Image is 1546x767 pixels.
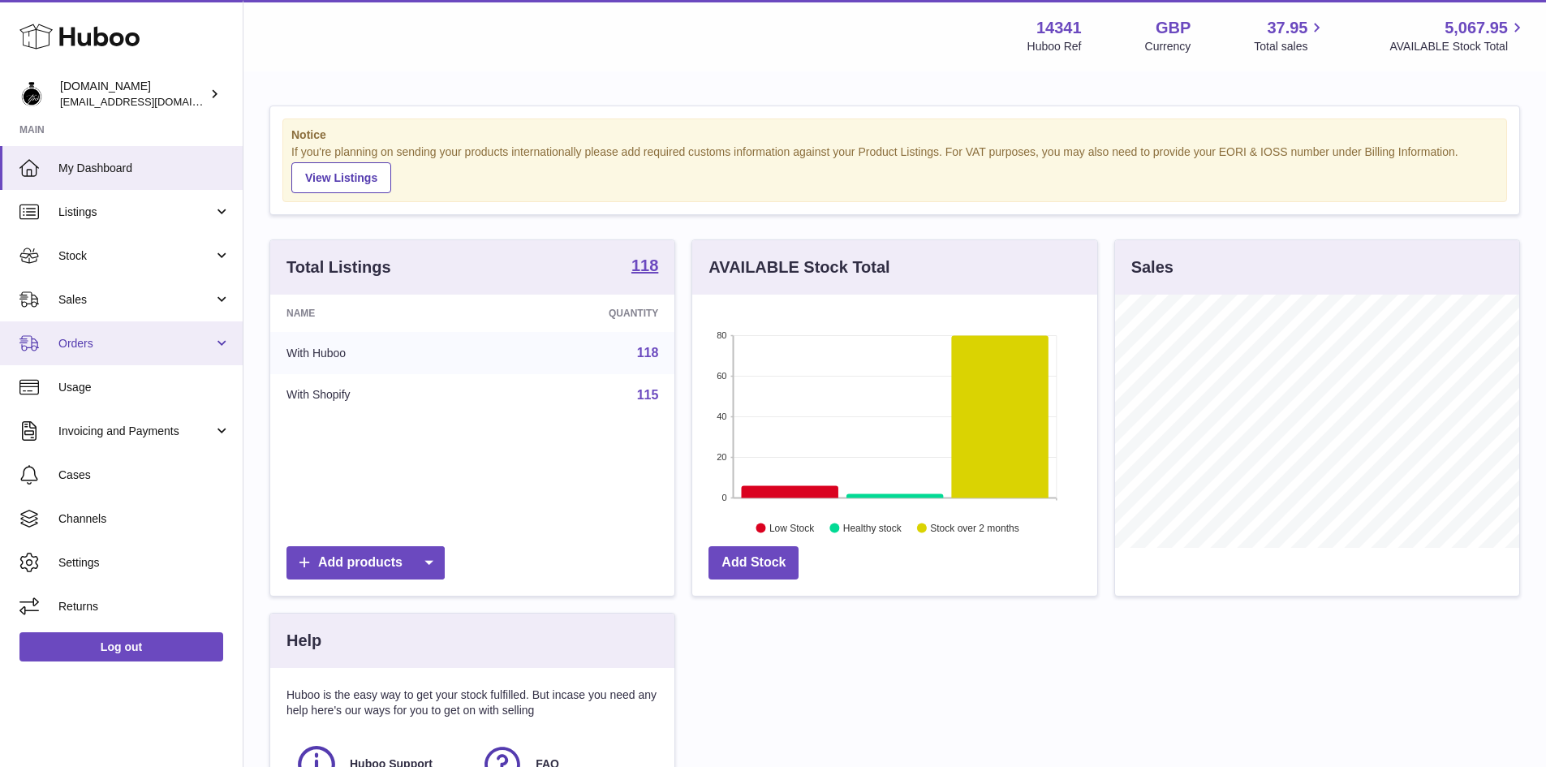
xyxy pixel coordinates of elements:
strong: Notice [291,127,1498,143]
span: Sales [58,292,213,308]
span: Settings [58,555,230,571]
span: Stock [58,248,213,264]
h3: Help [286,630,321,652]
div: [DOMAIN_NAME] [60,79,206,110]
h3: Sales [1131,256,1173,278]
th: Quantity [489,295,675,332]
a: Add Stock [708,546,799,580]
p: Huboo is the easy way to get your stock fulfilled. But incase you need any help here's our ways f... [286,687,658,718]
span: 5,067.95 [1445,17,1508,39]
a: 118 [637,346,659,360]
span: 37.95 [1267,17,1307,39]
span: AVAILABLE Stock Total [1389,39,1527,54]
span: [EMAIL_ADDRESS][DOMAIN_NAME] [60,95,239,108]
text: 60 [717,371,727,381]
span: Channels [58,511,230,527]
a: Add products [286,546,445,580]
img: theperfumesampler@gmail.com [19,82,44,106]
strong: 14341 [1036,17,1082,39]
div: Huboo Ref [1027,39,1082,54]
span: Cases [58,468,230,483]
span: Usage [58,380,230,395]
text: 0 [722,493,727,502]
a: Log out [19,632,223,661]
a: 5,067.95 AVAILABLE Stock Total [1389,17,1527,54]
span: My Dashboard [58,161,230,176]
th: Name [270,295,489,332]
div: Currency [1145,39,1191,54]
span: Listings [58,205,213,220]
strong: GBP [1156,17,1191,39]
a: 115 [637,388,659,402]
a: 118 [631,257,658,277]
div: If you're planning on sending your products internationally please add required customs informati... [291,144,1498,193]
td: With Shopify [270,374,489,416]
span: Returns [58,599,230,614]
text: 80 [717,330,727,340]
text: 40 [717,412,727,421]
strong: 118 [631,257,658,274]
a: 37.95 Total sales [1254,17,1326,54]
span: Total sales [1254,39,1326,54]
h3: Total Listings [286,256,391,278]
text: 20 [717,452,727,462]
a: View Listings [291,162,391,193]
text: Low Stock [769,522,815,533]
text: Healthy stock [843,522,902,533]
span: Orders [58,336,213,351]
h3: AVAILABLE Stock Total [708,256,889,278]
span: Invoicing and Payments [58,424,213,439]
text: Stock over 2 months [931,522,1019,533]
td: With Huboo [270,332,489,374]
